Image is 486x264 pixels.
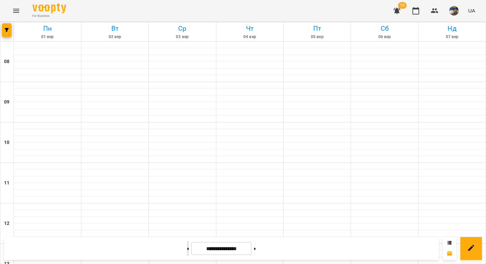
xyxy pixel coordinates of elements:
h6: 05 вер [285,34,350,40]
h6: 04 вер [217,34,282,40]
h6: 07 вер [420,34,485,40]
h6: Пт [285,23,350,34]
h6: Пн [15,23,80,34]
span: UA [468,7,475,14]
h6: Ср [150,23,215,34]
img: Voopty Logo [32,3,66,13]
span: 10 [398,2,407,9]
h6: 03 вер [150,34,215,40]
h6: 12 [4,220,9,227]
h6: 02 вер [82,34,147,40]
h6: Нд [420,23,485,34]
h6: 08 [4,58,9,65]
h6: Вт [82,23,147,34]
span: For Business [32,14,66,18]
button: UA [465,4,478,17]
h6: Сб [352,23,417,34]
h6: Чт [217,23,282,34]
img: 10df61c86029c9e6bf63d4085f455a0c.jpg [449,6,459,16]
h6: 10 [4,139,9,146]
h6: 01 вер [15,34,80,40]
h6: 11 [4,179,9,187]
h6: 06 вер [352,34,417,40]
h6: 09 [4,98,9,106]
button: Menu [8,3,24,19]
